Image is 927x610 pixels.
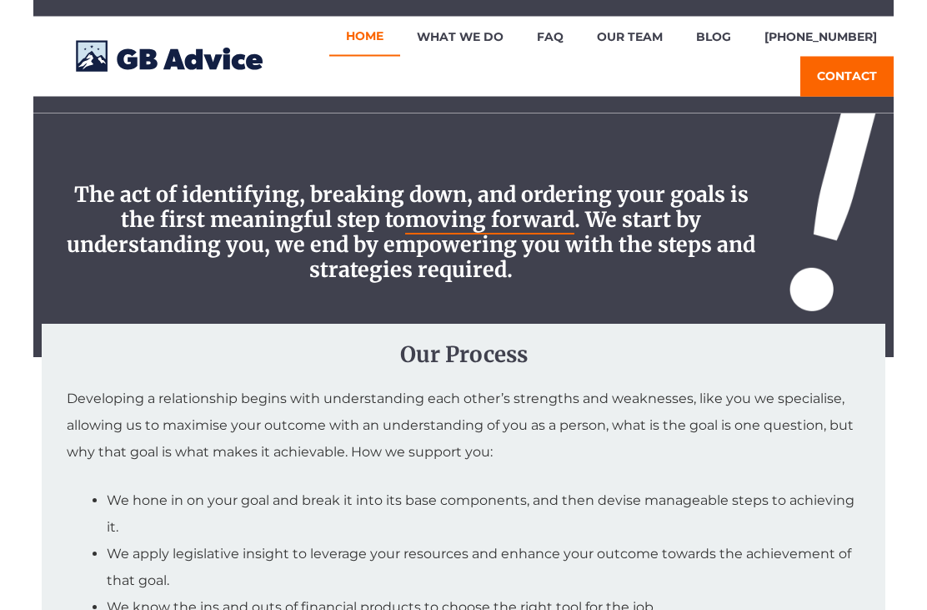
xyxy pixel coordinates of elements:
[67,341,860,370] h3: Our Process
[800,57,894,97] a: Contact
[789,103,876,312] img: exclamation-angle
[67,386,860,466] p: Developing a relationship begins with understanding each other’s strengths and weaknesses, like y...
[520,17,580,57] a: FAQ
[329,17,400,57] a: Home
[107,542,860,595] li: We apply legislative insight to leverage your resources and enhance your outcome towards the achi...
[580,17,679,57] a: Our Team
[107,488,860,542] li: We hone in on your goal and break it into its base components, and then devise manageable steps t...
[405,207,574,235] span: moving forward
[400,17,520,57] a: What We Do
[748,17,894,57] a: [PHONE_NUMBER]
[67,183,756,283] h3: The act of identifying, breaking down, and ordering your goals is the first meaningful step to . ...
[679,17,748,57] a: Blog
